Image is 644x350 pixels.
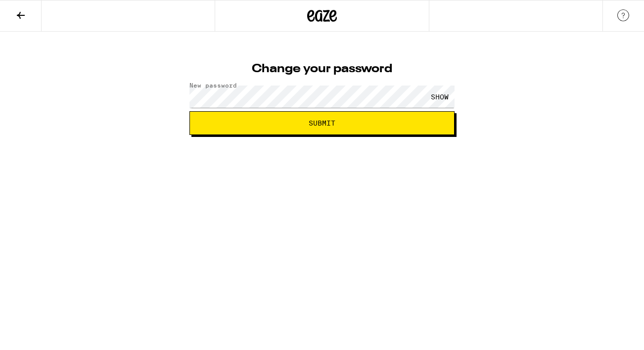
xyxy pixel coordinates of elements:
[189,111,455,135] button: Submit
[189,82,237,88] label: New password
[6,7,71,15] span: Hi. Need any help?
[189,63,455,75] h1: Change your password
[425,86,455,108] div: SHOW
[309,120,335,127] span: Submit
